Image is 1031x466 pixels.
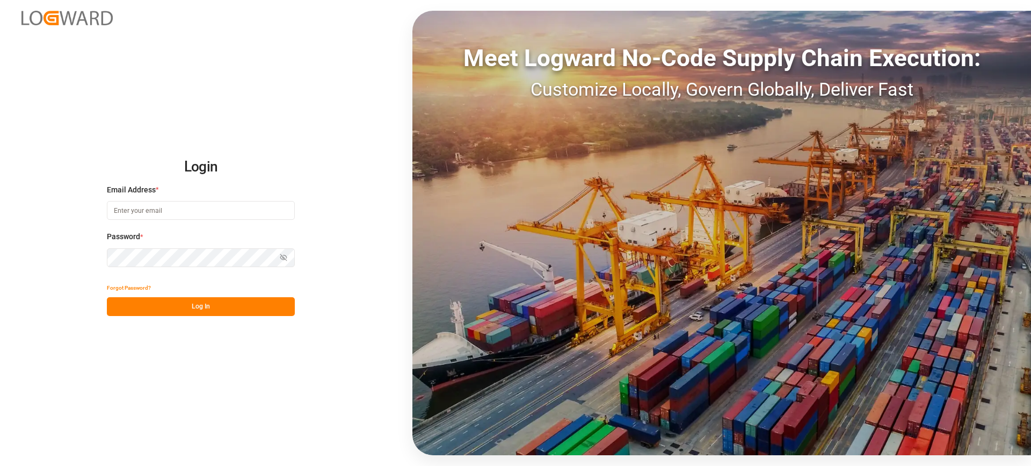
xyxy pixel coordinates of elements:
input: Enter your email [107,201,295,220]
div: Meet Logward No-Code Supply Chain Execution: [412,40,1031,76]
span: Password [107,231,140,242]
div: Customize Locally, Govern Globally, Deliver Fast [412,76,1031,103]
h2: Login [107,150,295,184]
img: Logward_new_orange.png [21,11,113,25]
button: Forgot Password? [107,278,151,297]
span: Email Address [107,184,156,196]
button: Log In [107,297,295,316]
